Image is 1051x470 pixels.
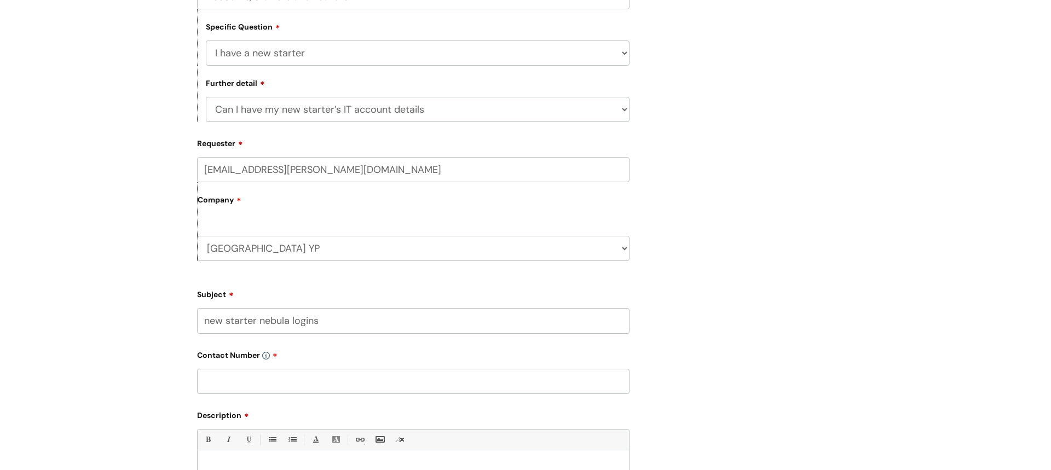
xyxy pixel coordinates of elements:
label: Further detail [206,77,265,88]
a: Font Color [309,433,322,446]
label: Description [197,407,630,420]
a: • Unordered List (Ctrl-Shift-7) [265,433,279,446]
label: Contact Number [197,347,630,360]
a: Italic (Ctrl-I) [221,433,235,446]
a: Bold (Ctrl-B) [201,433,215,446]
a: Back Color [329,433,343,446]
input: Email [197,157,630,182]
a: Insert Image... [373,433,386,446]
img: info-icon.svg [262,352,270,359]
label: Subject [197,286,630,299]
a: 1. Ordered List (Ctrl-Shift-8) [285,433,299,446]
a: Link [353,433,366,446]
label: Requester [197,135,630,148]
label: Company [198,192,630,216]
a: Underline(Ctrl-U) [241,433,255,446]
label: Specific Question [206,21,280,32]
a: Remove formatting (Ctrl-\) [393,433,407,446]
